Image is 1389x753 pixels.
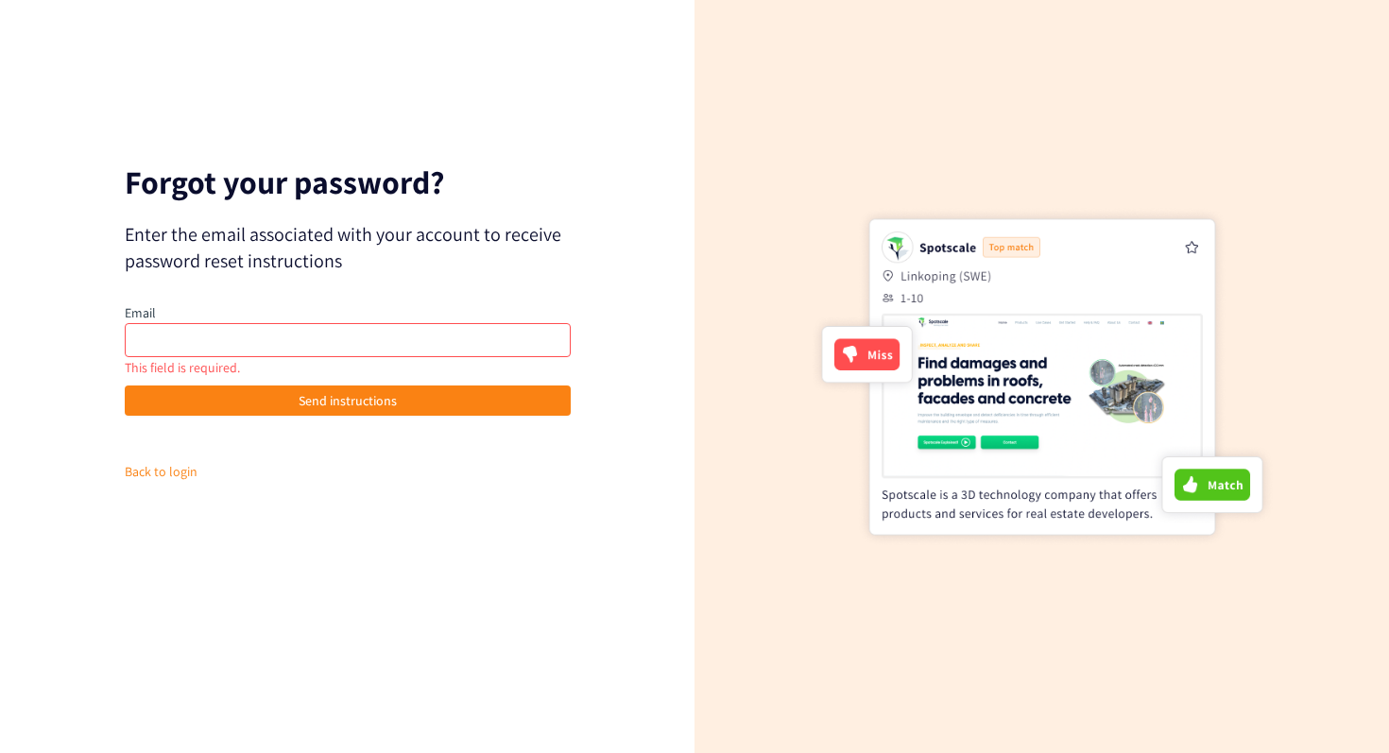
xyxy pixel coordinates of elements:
div: This field is required. [125,357,571,378]
button: Send instructions [125,385,571,416]
a: Back to login [125,463,197,480]
label: Email [125,304,156,321]
iframe: Chat Widget [1072,549,1389,753]
span: Send instructions [299,390,397,411]
p: Forgot your password? [125,167,571,197]
p: Enter the email associated with your account to receive password reset instructions [125,221,571,274]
